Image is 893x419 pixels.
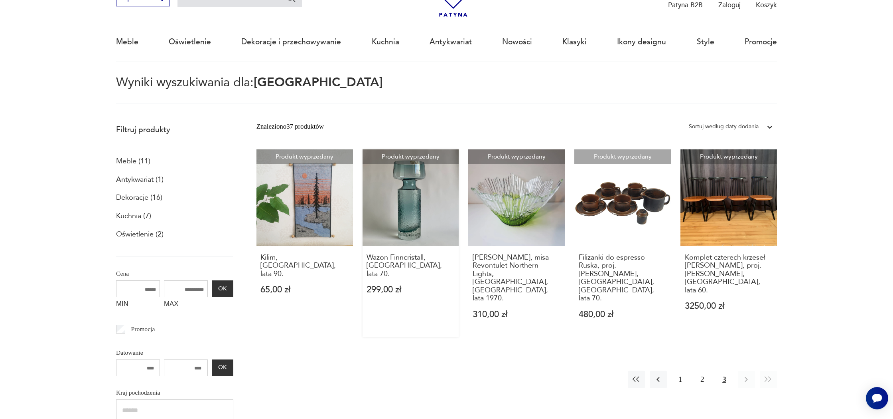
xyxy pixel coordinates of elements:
[367,286,454,294] p: 299,00 zł
[116,268,233,279] p: Cena
[745,24,777,60] a: Promocje
[680,149,777,337] a: Produkt wyprzedanyKomplet czterech krzeseł Fanett, proj. Ilmari Tapiovaara, Finlandia, lata 60.Ko...
[685,302,773,310] p: 3250,00 zł
[574,149,671,337] a: Produkt wyprzedanyFiliżanki do espresso Ruska, proj. Ulla Procopé, Arabia, Finlandia, lata 70.Fil...
[260,286,348,294] p: 65,00 zł
[116,173,164,187] a: Antykwariat (1)
[116,191,162,205] a: Dekoracje (16)
[617,24,666,60] a: Ikony designu
[212,280,233,297] button: OK
[116,297,160,312] label: MIN
[131,324,155,334] p: Promocja
[718,0,741,10] p: Zaloguj
[116,24,138,60] a: Meble
[756,0,777,10] p: Koszyk
[866,387,888,409] iframe: Smartsupp widget button
[430,24,472,60] a: Antykwariat
[689,121,759,132] div: Sortuj według daty dodania
[579,310,666,319] p: 480,00 zł
[116,348,233,358] p: Datowanie
[502,24,532,60] a: Nowości
[367,254,454,278] h3: Wazon Finncristall, [GEOGRAPHIC_DATA], lata 70.
[579,254,666,302] h3: Filiżanki do espresso Ruska, proj. [PERSON_NAME], [GEOGRAPHIC_DATA], [GEOGRAPHIC_DATA], lata 70.
[164,297,208,312] label: MAX
[256,149,353,337] a: Produkt wyprzedanyKilim, Finlandia, lata 90.Kilim, [GEOGRAPHIC_DATA], lata 90.65,00 zł
[672,371,689,388] button: 1
[241,24,341,60] a: Dekoracje i przechowywanie
[363,149,459,337] a: Produkt wyprzedanyWazon Finncristall, Finlandia, lata 70.Wazon Finncristall, [GEOGRAPHIC_DATA], l...
[473,254,560,302] h3: [PERSON_NAME], misa Revontulet Northern Lights, [GEOGRAPHIC_DATA], [GEOGRAPHIC_DATA], lata 1970.
[116,228,164,241] a: Oświetlenie (2)
[254,74,383,91] span: [GEOGRAPHIC_DATA]
[697,24,714,60] a: Style
[169,24,211,60] a: Oświetlenie
[212,359,233,376] button: OK
[256,121,324,132] div: Znaleziono 37 produktów
[372,24,399,60] a: Kuchnia
[116,209,151,223] a: Kuchnia (7)
[473,310,560,319] p: 310,00 zł
[668,0,703,10] p: Patyna B2B
[260,254,348,278] h3: Kilim, [GEOGRAPHIC_DATA], lata 90.
[685,254,773,294] h3: Komplet czterech krzeseł [PERSON_NAME], proj. [PERSON_NAME], [GEOGRAPHIC_DATA], lata 60.
[562,24,587,60] a: Klasyki
[116,155,150,168] a: Meble (11)
[716,371,733,388] button: 3
[116,125,233,135] p: Filtruj produkty
[468,149,565,337] a: Produkt wyprzedanyTauno Wirkkala, misa Revontulet Northern Lights, Humppila, Finlandia, lata 1970...
[116,387,233,398] p: Kraj pochodzenia
[694,371,711,388] button: 2
[116,77,777,104] p: Wyniki wyszukiwania dla:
